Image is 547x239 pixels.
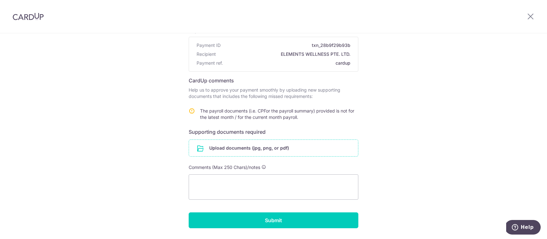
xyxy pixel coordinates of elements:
[506,220,541,236] iframe: Opens a widget where you can find more information
[200,108,354,120] span: The payroll documents (i.e. CPFor the payroll summary) provided is not for the latest month / for...
[223,42,350,48] span: txn_28b9f29b93b
[13,13,44,20] img: CardUp
[197,42,221,48] span: Payment ID
[225,60,350,66] span: cardup
[189,87,358,100] p: Help us to approve your payment smoothly by uploading new supporting documents that includes the ...
[197,51,216,57] span: Recipient
[189,128,358,136] h6: Supporting documents required
[189,139,358,157] div: Upload documents (jpg, png, or pdf)
[189,212,358,228] input: Submit
[189,77,358,84] h6: CardUp comments
[218,51,350,57] span: ELEMENTS WELLNESS PTE. LTD.
[197,60,223,66] span: Payment ref.
[189,165,260,170] span: Comments (Max 250 Chars)/notes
